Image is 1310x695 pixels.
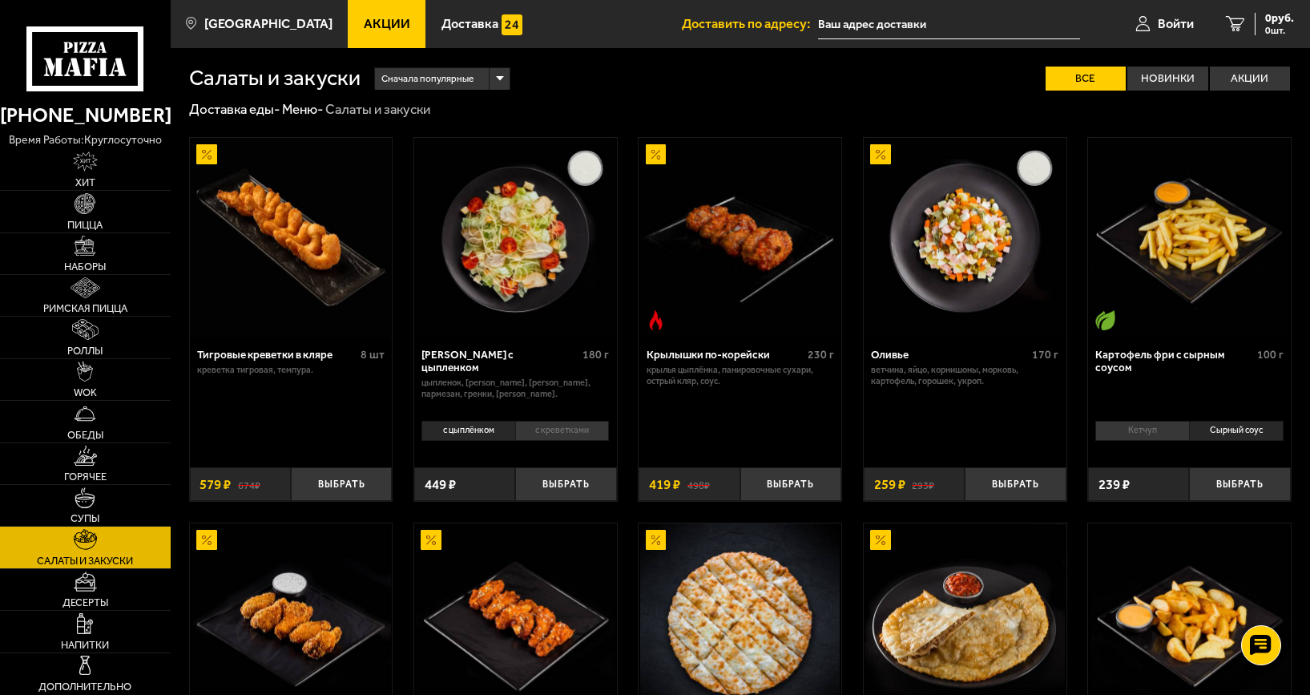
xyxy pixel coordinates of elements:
[1090,138,1290,338] img: Картофель фри с сырным соусом
[515,421,610,440] li: с креветками
[870,530,891,551] img: Акционный
[441,18,498,30] span: Доставка
[1189,467,1290,501] button: Выбрать
[682,18,818,30] span: Доставить по адресу:
[196,530,217,551] img: Акционный
[364,18,410,30] span: Акции
[191,138,391,338] img: Тигровые креветки в кляре
[1210,67,1290,91] label: Акции
[197,348,357,361] div: Тигровые креветки в кляре
[238,478,260,491] s: 674 ₽
[425,478,456,491] span: 449 ₽
[67,345,103,356] span: Роллы
[1265,13,1294,24] span: 0 руб.
[75,177,95,188] span: Хит
[64,471,107,482] span: Горячее
[1095,421,1189,440] li: Кетчуп
[416,138,616,338] img: Салат Цезарь с цыпленком
[502,14,522,35] img: 15daf4d41897b9f0e9f617042186c801.svg
[43,303,127,313] span: Римская пицца
[189,67,361,89] h1: Салаты и закуски
[196,144,217,165] img: Акционный
[808,348,834,362] span: 230 г
[414,138,617,338] a: Салат Цезарь с цыпленком
[865,138,1065,338] img: Оливье
[1158,18,1194,30] span: Войти
[639,138,841,338] a: АкционныйОстрое блюдоКрылышки по-корейски
[871,348,1028,361] div: Оливье
[870,144,891,165] img: Акционный
[515,467,616,501] button: Выбрать
[912,478,934,491] s: 293 ₽
[649,478,680,491] span: 419 ₽
[646,144,667,165] img: Акционный
[647,365,834,386] p: крылья цыплёнка, панировочные сухари, острый кляр, соус.
[1032,348,1058,362] span: 170 г
[61,640,109,650] span: Напитки
[1088,416,1291,457] div: 0
[640,138,840,338] img: Крылышки по-корейски
[818,10,1080,39] input: Ваш адрес доставки
[1095,310,1116,331] img: Вегетарианское блюдо
[965,467,1066,501] button: Выбрать
[74,387,97,398] span: WOK
[67,220,103,230] span: Пицца
[1098,478,1130,491] span: 239 ₽
[414,416,617,457] div: 0
[582,348,609,362] span: 180 г
[325,100,430,118] div: Салаты и закуски
[421,421,515,440] li: с цыплёнком
[1088,138,1291,338] a: Вегетарианское блюдоКартофель фри с сырным соусом
[67,430,103,440] span: Обеды
[282,101,323,117] a: Меню-
[687,478,710,491] s: 498 ₽
[381,66,474,91] span: Сначала популярные
[740,467,841,501] button: Выбрать
[1095,348,1252,374] div: Картофель фри с сырным соусом
[62,597,108,608] span: Десерты
[646,530,667,551] img: Акционный
[421,348,578,374] div: [PERSON_NAME] с цыпленком
[189,101,280,117] a: Доставка еды-
[1046,67,1126,91] label: Все
[190,138,393,338] a: АкционныйТигровые креветки в кляре
[64,261,106,272] span: Наборы
[647,348,804,361] div: Крылышки по-корейски
[874,478,905,491] span: 259 ₽
[37,556,133,566] span: Салаты и закуски
[421,530,441,551] img: Акционный
[291,467,392,501] button: Выбрать
[646,310,667,331] img: Острое блюдо
[871,365,1058,386] p: ветчина, яйцо, корнишоны, морковь, картофель, горошек, укроп.
[1189,421,1284,440] li: Сырный соус
[1257,348,1284,362] span: 100 г
[1265,26,1294,35] span: 0 шт.
[71,513,99,523] span: Супы
[864,138,1066,338] a: АкционныйОливье
[1127,67,1207,91] label: Новинки
[200,478,231,491] span: 579 ₽
[421,378,609,399] p: цыпленок, [PERSON_NAME], [PERSON_NAME], пармезан, гренки, [PERSON_NAME].
[38,681,131,692] span: Дополнительно
[204,18,333,30] span: [GEOGRAPHIC_DATA]
[197,365,385,376] p: креветка тигровая, темпура.
[361,348,385,362] span: 8 шт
